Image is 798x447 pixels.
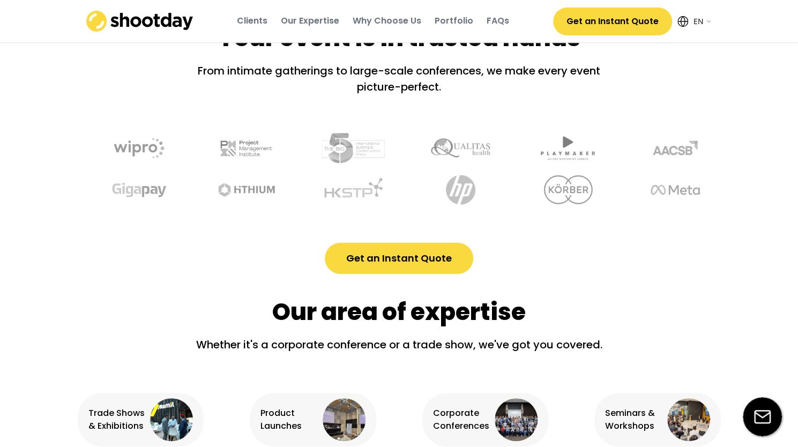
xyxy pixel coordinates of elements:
div: Clients [237,15,267,27]
img: undefined [539,169,614,211]
img: shootday_logo.png [86,11,193,32]
img: undefined [431,169,506,211]
div: FAQs [487,15,509,27]
div: Portfolio [435,15,473,27]
img: Icon%20feather-globe%20%281%29.svg [677,16,688,27]
img: undefined [637,127,712,169]
div: Our Expertise [281,15,339,27]
img: undefined [208,127,284,169]
img: undefined [101,127,176,169]
img: undefined [316,127,391,169]
div: Corporate Conferences [433,407,493,433]
img: seminars%403x.webp [667,398,710,441]
img: undefined [530,127,605,169]
img: undefined [324,169,399,211]
button: Get an Instant Quote [325,243,473,274]
img: product%20launches%403x.webp [323,398,366,441]
img: undefined [110,169,185,211]
img: undefined [646,169,721,211]
img: undefined [423,127,498,169]
div: Trade Shows & Exhibitions [88,407,148,433]
div: Our area of expertise [272,295,526,329]
div: From intimate gatherings to large-scale conferences, we make every event picture-perfect. [185,63,614,95]
img: email-icon%20%281%29.svg [743,397,782,436]
button: Get an Instant Quote [553,8,672,35]
img: undefined [217,169,292,211]
div: Whether it's a corporate conference or a trade show, we've got you covered. [185,337,614,361]
img: corporate%20conference%403x.webp [495,398,538,441]
div: Seminars & Workshops [605,407,665,433]
img: exhibition%402x.png [150,398,193,441]
div: Product Launches [260,407,320,433]
div: Why Choose Us [353,15,421,27]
